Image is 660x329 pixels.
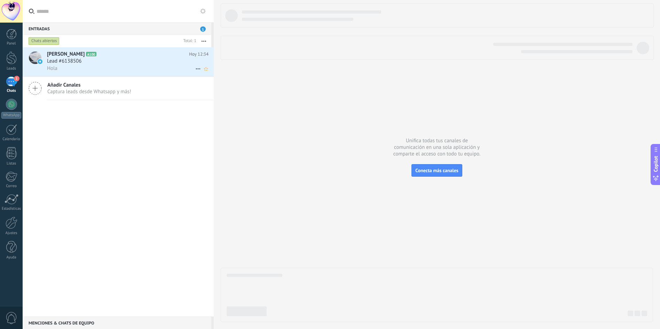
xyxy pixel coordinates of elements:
div: WhatsApp [1,112,21,119]
div: Entradas [23,22,211,35]
div: Ajustes [1,231,22,235]
div: Ayuda [1,255,22,260]
div: Chats [1,89,22,93]
span: Hola [47,65,57,72]
div: Chats abiertos [29,37,60,45]
span: 1 [14,76,19,81]
div: Leads [1,66,22,71]
span: Conecta más canales [415,167,458,174]
div: Calendario [1,137,22,142]
a: avataricon[PERSON_NAME]A100Hoy 12:34Lead #6138506Hola [23,47,214,77]
div: Total: 1 [181,38,196,45]
span: Hoy 12:34 [189,51,209,58]
img: icon [38,59,42,64]
div: Listas [1,161,22,166]
div: Panel [1,41,22,46]
div: Correo [1,184,22,188]
button: Más [196,35,211,47]
div: Estadísticas [1,207,22,211]
span: Copilot [652,156,659,172]
span: A100 [86,52,96,56]
span: Captura leads desde Whatsapp y más! [47,88,131,95]
span: [PERSON_NAME] [47,51,85,58]
span: Añadir Canales [47,82,131,88]
div: Menciones & Chats de equipo [23,316,211,329]
button: Conecta más canales [411,164,462,177]
span: Lead #6138506 [47,58,81,65]
span: 1 [200,26,206,32]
